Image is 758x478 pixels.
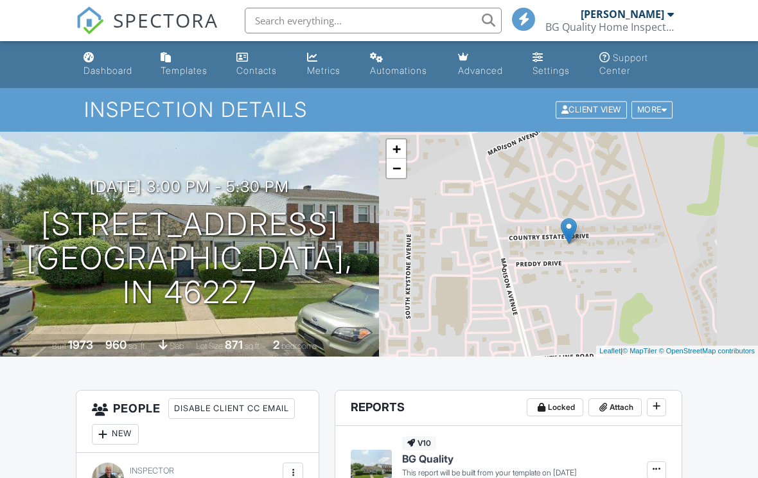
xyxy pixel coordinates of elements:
h3: People [76,391,319,453]
span: Built [52,341,66,351]
div: Support Center [599,52,648,76]
div: 871 [225,338,243,351]
a: © OpenStreetMap contributors [659,347,755,355]
div: More [631,102,673,119]
a: Dashboard [78,46,145,83]
div: Templates [161,65,207,76]
a: SPECTORA [76,17,218,44]
span: Inspector [130,466,174,475]
div: Automations [370,65,427,76]
div: Contacts [236,65,277,76]
span: sq.ft. [245,341,261,351]
a: Advanced [453,46,518,83]
div: Metrics [307,65,340,76]
span: slab [170,341,184,351]
a: Templates [155,46,221,83]
a: Metrics [302,46,355,83]
h1: [STREET_ADDRESS] [GEOGRAPHIC_DATA], IN 46227 [21,208,358,309]
a: Client View [554,104,630,114]
div: | [596,346,758,357]
h1: Inspection Details [84,98,674,121]
div: New [92,424,139,445]
div: 2 [273,338,279,351]
a: Zoom out [387,159,406,178]
span: Lot Size [196,341,223,351]
div: 1973 [68,338,93,351]
input: Search everything... [245,8,502,33]
a: Automations (Basic) [365,46,442,83]
a: Zoom in [387,139,406,159]
h3: [DATE] 3:00 pm - 5:30 pm [90,178,289,195]
div: Advanced [458,65,503,76]
a: Settings [527,46,584,83]
img: The Best Home Inspection Software - Spectora [76,6,104,35]
div: Disable Client CC Email [168,398,295,419]
a: Support Center [594,46,680,83]
a: © MapTiler [622,347,657,355]
span: sq. ft. [128,341,146,351]
div: [PERSON_NAME] [581,8,664,21]
div: Settings [533,65,570,76]
a: Leaflet [599,347,621,355]
span: SPECTORA [113,6,218,33]
div: BG Quality Home Inspections [545,21,674,33]
div: Client View [556,102,627,119]
div: 960 [105,338,127,351]
a: Contacts [231,46,292,83]
span: bedrooms [281,341,317,351]
div: Dashboard [84,65,132,76]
